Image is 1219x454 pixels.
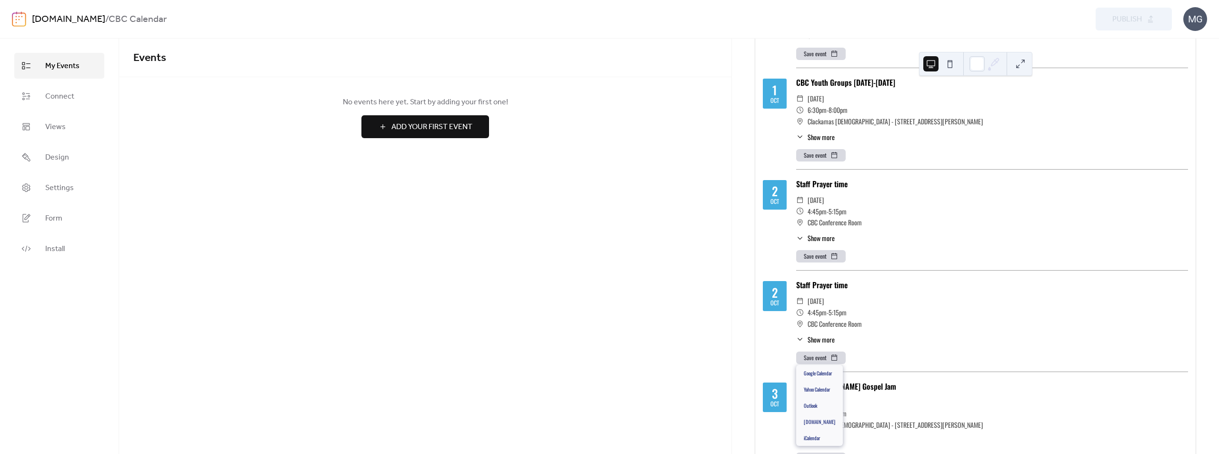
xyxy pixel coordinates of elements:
a: Design [14,144,104,170]
span: Outlook [804,402,818,410]
div: ​ [796,116,804,127]
div: Oct [770,300,779,306]
div: Oct [770,98,779,104]
span: 8:00pm [829,104,848,116]
div: Blue [PERSON_NAME] Gospel Jam [796,381,1188,392]
span: CBC Conference Room [808,318,862,330]
div: ​ [796,93,804,104]
div: MG [1183,7,1207,31]
span: Show more [808,233,835,243]
div: 1 [772,84,777,96]
span: Install [45,243,65,255]
span: CBC Conference Room [808,217,862,228]
div: 3 [772,387,778,399]
span: Google Calendar [804,370,832,377]
a: Connect [14,83,104,109]
div: ​ [796,104,804,116]
span: [DATE] [808,295,824,307]
span: Clackamas [DEMOGRAPHIC_DATA] - [STREET_ADDRESS][PERSON_NAME] [808,116,983,127]
div: CBC Youth Groups [DATE]-[DATE] [796,77,1188,88]
span: iCalendar [804,434,820,442]
b: / [105,10,109,29]
a: [DOMAIN_NAME] [796,414,843,430]
button: ​Show more [796,233,835,243]
a: Add Your First Event [133,115,717,138]
span: Form [45,213,62,224]
span: 4:45pm [808,307,827,318]
div: Oct [770,401,779,407]
a: [DOMAIN_NAME] [32,10,105,29]
b: CBC Calendar [109,10,167,29]
a: My Events [14,53,104,79]
div: ​ [796,132,804,142]
a: Yahoo Calendar [796,381,843,397]
button: Add Your First Event [361,115,489,138]
div: ​ [796,206,804,217]
a: Install [14,236,104,262]
a: Google Calendar [796,365,843,381]
div: Oct [770,199,779,205]
span: Show more [808,132,835,142]
div: Staff Prayer time [796,279,1188,291]
span: Connect [45,91,74,102]
div: Staff Prayer time [796,178,1188,190]
span: Events [133,48,166,69]
span: [DATE] [808,93,824,104]
a: Settings [14,175,104,201]
div: ​ [796,318,804,330]
button: Save event [796,250,846,262]
div: 2 [772,286,778,298]
div: ​ [796,295,804,307]
img: logo [12,11,26,27]
span: Settings [45,182,74,194]
button: ​Show more [796,334,835,344]
button: ​Show more [796,132,835,142]
button: Save event [796,48,846,60]
span: - [827,104,829,116]
div: ​ [796,334,804,344]
div: ​ [796,233,804,243]
button: Save event [796,352,846,364]
span: 5:15pm [829,206,847,217]
button: Save event [796,149,846,161]
span: 5:15pm [829,307,847,318]
div: ​ [796,307,804,318]
span: Yahoo Calendar [804,386,830,393]
div: ​ [796,194,804,206]
span: My Events [45,61,80,72]
span: 4:45pm [808,206,827,217]
span: - [827,206,829,217]
span: Add Your First Event [391,121,472,133]
span: Show more [808,334,835,344]
span: Design [45,152,69,163]
span: Views [45,121,66,133]
span: - [827,307,829,318]
span: [DATE] [808,194,824,206]
span: Clackamas [DEMOGRAPHIC_DATA] - [STREET_ADDRESS][PERSON_NAME] [808,419,983,431]
a: Form [14,205,104,231]
span: [DOMAIN_NAME] [804,418,835,426]
span: No events here yet. Start by adding your first one! [133,97,717,108]
div: ​ [796,217,804,228]
div: 2 [772,185,778,197]
span: 6:30pm [808,104,827,116]
a: Views [14,114,104,140]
